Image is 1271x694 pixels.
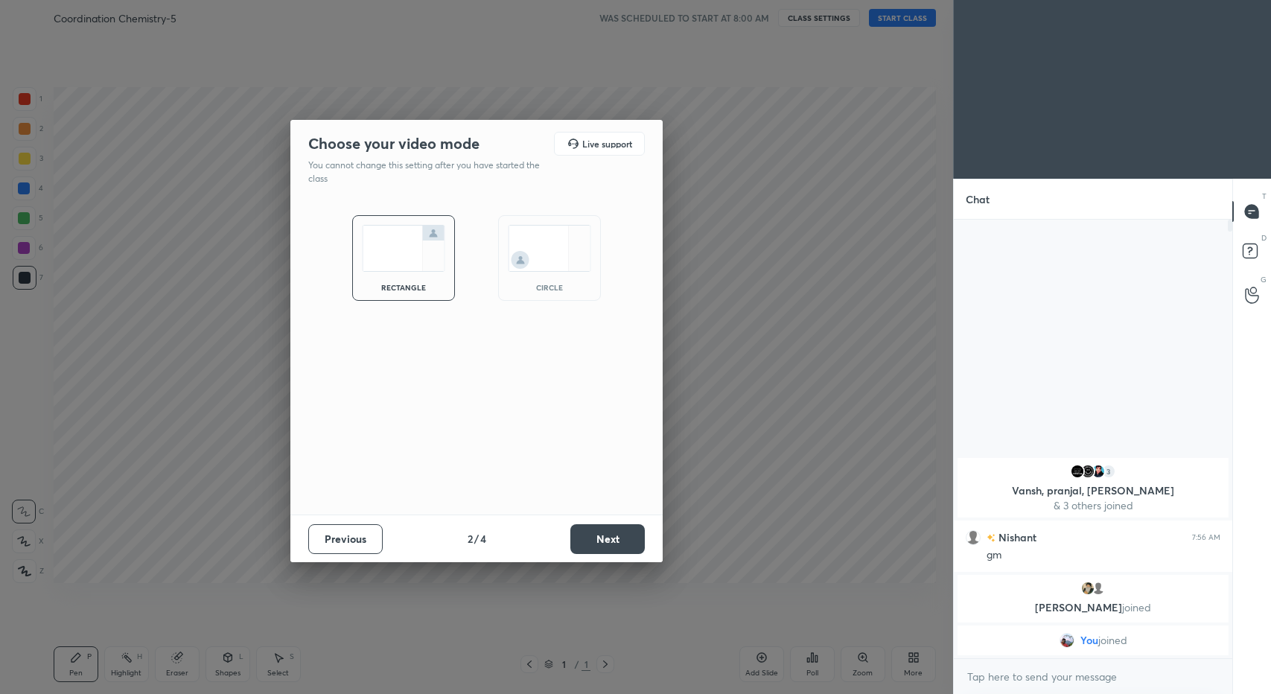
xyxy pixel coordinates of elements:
[987,548,1220,563] div: gm
[1262,191,1267,202] p: T
[508,225,591,272] img: circleScreenIcon.acc0effb.svg
[1080,581,1095,596] img: 14a8617417c940d19949555231a15899.jpg
[1060,633,1074,648] img: 3c7343b40a974c3a81513695108721db.14372356_
[1261,274,1267,285] p: G
[1070,464,1085,479] img: 7333b5baa0b54bb2ba2da11ca658f089.jpg
[954,455,1232,658] div: grid
[1101,464,1116,479] div: 3
[308,524,383,554] button: Previous
[374,284,433,291] div: rectangle
[966,485,1220,497] p: Vansh, pranjal, [PERSON_NAME]
[954,179,1001,219] p: Chat
[1098,634,1127,646] span: joined
[474,531,479,547] h4: /
[362,225,445,272] img: normalScreenIcon.ae25ed63.svg
[308,159,550,185] p: You cannot change this setting after you have started the class
[582,139,632,148] h5: Live support
[308,134,480,153] h2: Choose your video mode
[1091,464,1106,479] img: 881fb11612104474981c07d5a5fb8870.jpg
[996,529,1036,545] h6: Nishant
[966,602,1220,614] p: [PERSON_NAME]
[480,531,486,547] h4: 4
[570,524,645,554] button: Next
[1080,464,1095,479] img: fb1034c7edcd4692955409f8a3f49b3f.jpg
[1091,581,1106,596] img: default.png
[1192,533,1220,542] div: 7:56 AM
[987,534,996,542] img: no-rating-badge.077c3623.svg
[966,530,981,545] img: default.png
[1261,232,1267,243] p: D
[1122,600,1151,614] span: joined
[520,284,579,291] div: circle
[1080,634,1098,646] span: You
[966,500,1220,512] p: & 3 others joined
[468,531,473,547] h4: 2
